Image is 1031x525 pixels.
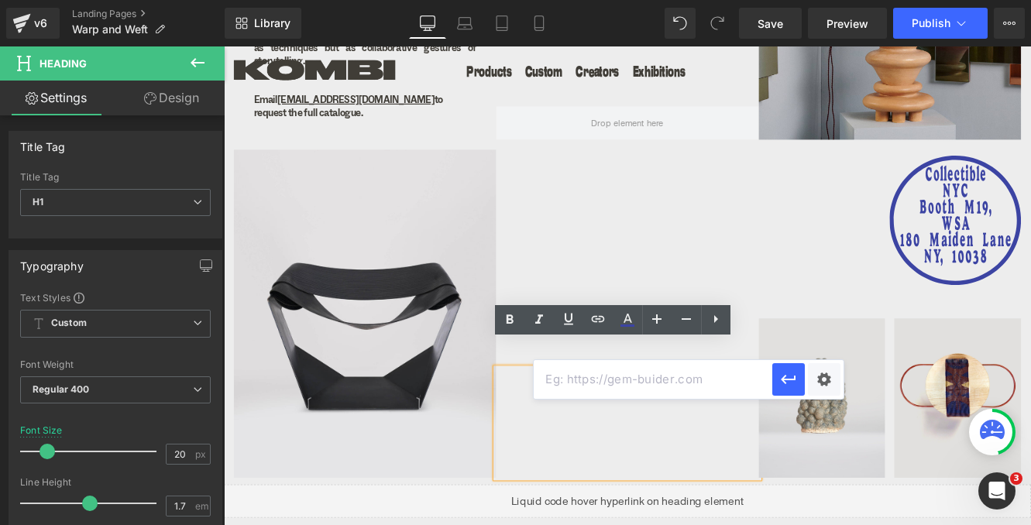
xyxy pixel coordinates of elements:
a: Landing Pages [72,8,225,20]
a: Request the catalogue [398,378,538,396]
a: Mobile [521,8,558,39]
div: Font Size [20,425,63,436]
p: Email to request the full catalogue. [35,55,293,85]
div: Title Tag [20,172,211,183]
div: Text Styles [20,291,211,304]
a: Preview [808,8,887,39]
span: Publish [912,17,950,29]
span: Library [254,16,290,30]
a: Design [115,81,228,115]
div: Font Weight [20,359,211,370]
a: [EMAIL_ADDRESS][DOMAIN_NAME] [63,55,245,70]
img: Mudziira Wall Light 02 [773,316,926,501]
span: Save [758,15,783,32]
span: 3 [1010,472,1022,485]
div: v6 [31,13,50,33]
button: Redo [702,8,733,39]
button: Undo [665,8,696,39]
b: Custom [51,317,87,330]
b: Regular 400 [33,383,90,395]
img: Untitled 12 (Ceramic Sculpture) [621,316,774,501]
div: Title Tag [20,132,66,153]
span: Warp and Weft [72,23,148,36]
img: Techno Loafer Chair in Steel and Waxed Rubber [12,120,316,501]
b: H1 [33,196,43,208]
input: Eg: https://gem-buider.com [534,360,772,399]
a: Desktop [409,8,446,39]
span: px [195,449,208,459]
button: Publish [893,8,988,39]
span: em [195,501,208,511]
a: New Library [225,8,301,39]
a: Laptop [446,8,483,39]
div: Typography [20,251,84,273]
button: More [994,8,1025,39]
a: v6 [6,8,60,39]
span: Preview [827,15,868,32]
a: Tablet [483,8,521,39]
span: Heading [40,57,87,70]
div: Line Height [20,477,211,488]
iframe: Intercom live chat [978,472,1016,510]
